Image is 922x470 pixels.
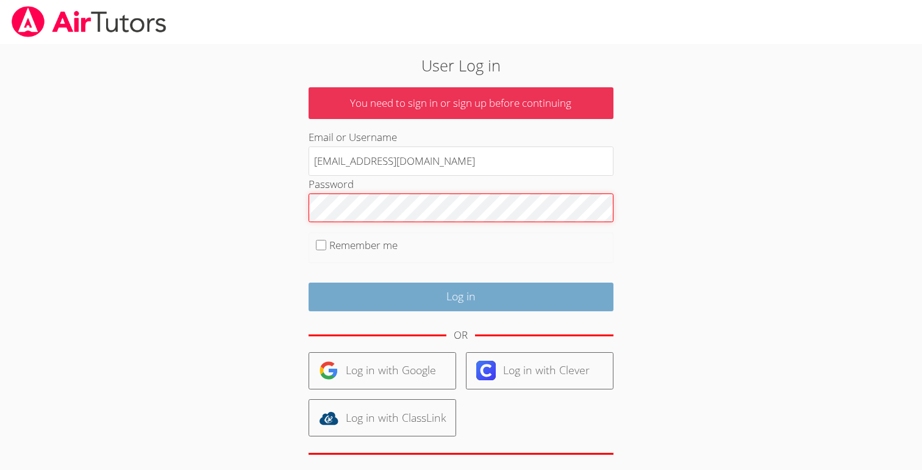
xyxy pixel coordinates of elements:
[466,352,613,389] a: Log in with Clever
[319,408,338,428] img: classlink-logo-d6bb404cc1216ec64c9a2012d9dc4662098be43eaf13dc465df04b49fa7ab582.svg
[329,238,398,252] label: Remember me
[319,361,338,380] img: google-logo-50288ca7cdecda66e5e0955fdab243c47b7ad437acaf1139b6f446037453330a.svg
[454,327,468,344] div: OR
[309,177,354,191] label: Password
[309,399,456,436] a: Log in with ClassLink
[309,283,613,311] input: Log in
[212,54,710,77] h2: User Log in
[309,130,397,144] label: Email or Username
[309,352,456,389] a: Log in with Google
[309,87,613,120] p: You need to sign in or sign up before continuing
[476,361,496,380] img: clever-logo-6eab21bc6e7a338710f1a6ff85c0baf02591cd810cc4098c63d3a4b26e2feb20.svg
[10,6,168,37] img: airtutors_banner-c4298cdbf04f3fff15de1276eac7730deb9818008684d7c2e4769d2f7ddbe033.png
